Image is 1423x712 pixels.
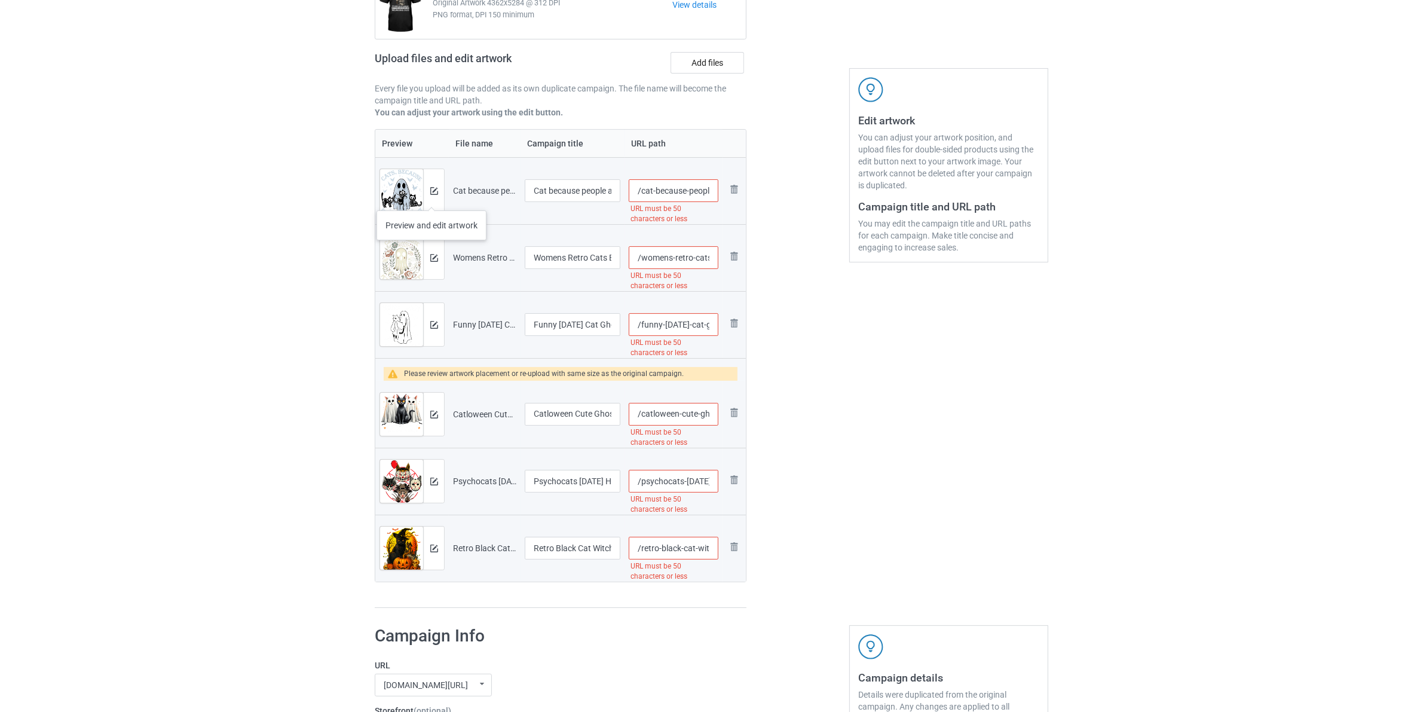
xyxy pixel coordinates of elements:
img: svg+xml;base64,PD94bWwgdmVyc2lvbj0iMS4wIiBlbmNvZGluZz0iVVRGLTgiPz4KPHN2ZyB3aWR0aD0iMjhweCIgaGVpZ2... [727,473,741,487]
img: svg+xml;base64,PD94bWwgdmVyc2lvbj0iMS4wIiBlbmNvZGluZz0iVVRGLTgiPz4KPHN2ZyB3aWR0aD0iMTRweCIgaGVpZ2... [430,478,438,485]
div: URL must be 50 characters or less [629,493,718,517]
img: svg+xml;base64,PD94bWwgdmVyc2lvbj0iMS4wIiBlbmNvZGluZz0iVVRGLTgiPz4KPHN2ZyB3aWR0aD0iMjhweCIgaGVpZ2... [727,540,741,554]
img: original.png [380,393,423,444]
h1: Campaign Info [375,625,730,647]
th: File name [449,130,521,157]
div: URL must be 50 characters or less [629,560,718,583]
img: original.png [380,460,423,511]
img: original.png [380,303,423,355]
img: svg+xml;base64,PD94bWwgdmVyc2lvbj0iMS4wIiBlbmNvZGluZz0iVVRGLTgiPz4KPHN2ZyB3aWR0aD0iMjhweCIgaGVpZ2... [727,182,741,197]
div: Preview and edit artwork [377,210,486,240]
label: Add files [671,52,744,74]
h3: Edit artwork [858,114,1039,127]
img: original.png [380,527,423,578]
img: svg+xml;base64,PD94bWwgdmVyc2lvbj0iMS4wIiBlbmNvZGluZz0iVVRGLTgiPz4KPHN2ZyB3aWR0aD0iMTRweCIgaGVpZ2... [430,321,438,329]
h3: Campaign details [858,671,1039,685]
img: svg+xml;base64,PD94bWwgdmVyc2lvbj0iMS4wIiBlbmNvZGluZz0iVVRGLTgiPz4KPHN2ZyB3aWR0aD0iMjhweCIgaGVpZ2... [727,249,741,264]
div: Funny [DATE] Cat Ghost Forget Candy Give Me Cat [DATE] TShirt for Men Women Kids.png [453,319,516,331]
img: svg+xml;base64,PD94bWwgdmVyc2lvbj0iMS4wIiBlbmNvZGluZz0iVVRGLTgiPz4KPHN2ZyB3aWR0aD0iMTRweCIgaGVpZ2... [430,411,438,418]
h2: Upload files and edit artwork [375,52,598,74]
img: svg+xml;base64,PD94bWwgdmVyc2lvbj0iMS4wIiBlbmNvZGluZz0iVVRGLTgiPz4KPHN2ZyB3aWR0aD0iNDJweCIgaGVpZ2... [858,77,883,102]
img: svg+xml;base64,PD94bWwgdmVyc2lvbj0iMS4wIiBlbmNvZGluZz0iVVRGLTgiPz4KPHN2ZyB3aWR0aD0iMTRweCIgaGVpZ2... [430,545,438,552]
div: Psychocats [DATE] Horror Movies Gothic Slasher Cat Lover TShirt.png [453,475,516,487]
div: URL must be 50 characters or less [629,336,718,360]
img: original.png [380,236,423,288]
th: Preview [375,130,449,157]
th: Campaign title [521,130,625,157]
img: original.png [380,169,423,221]
h3: Campaign title and URL path [858,200,1039,213]
img: svg+xml;base64,PD94bWwgdmVyc2lvbj0iMS4wIiBlbmNvZGluZz0iVVRGLTgiPz4KPHN2ZyB3aWR0aD0iMjhweCIgaGVpZ2... [727,316,741,331]
div: Please review artwork placement or re-upload with same size as the original campaign. [404,367,684,381]
div: Catloween Cute Ghost Cats and Black Cat [DATE] TShirt.png [453,408,516,420]
div: URL must be 50 characters or less [629,269,718,293]
img: warning [388,369,404,378]
div: Retro Black Cat Witch Scary [DATE] Pumpkin Women Men Kids TShirt (1).png [453,542,516,554]
div: You may edit the campaign title and URL paths for each campaign. Make title concise and engaging ... [858,218,1039,253]
img: svg+xml;base64,PD94bWwgdmVyc2lvbj0iMS4wIiBlbmNvZGluZz0iVVRGLTgiPz4KPHN2ZyB3aWR0aD0iNDJweCIgaGVpZ2... [858,634,883,659]
div: URL must be 50 characters or less [629,202,718,226]
th: URL path [625,130,723,157]
div: Womens Retro Cats Because People Are Creepy Shirt [DATE] VNeck TShirt.png [453,252,516,264]
label: URL [375,659,730,671]
img: svg+xml;base64,PD94bWwgdmVyc2lvbj0iMS4wIiBlbmNvZGluZz0iVVRGLTgiPz4KPHN2ZyB3aWR0aD0iMTRweCIgaGVpZ2... [430,254,438,262]
b: You can adjust your artwork using the edit button. [375,108,563,117]
div: [DOMAIN_NAME][URL] [384,681,468,689]
div: You can adjust your artwork position, and upload files for double-sided products using the edit b... [858,132,1039,191]
div: Cat because people are creepy funny ghost boo [DATE] TShirt.png [453,185,516,197]
div: URL must be 50 characters or less [629,426,718,450]
img: svg+xml;base64,PD94bWwgdmVyc2lvbj0iMS4wIiBlbmNvZGluZz0iVVRGLTgiPz4KPHN2ZyB3aWR0aD0iMTRweCIgaGVpZ2... [430,187,438,195]
p: Every file you upload will be added as its own duplicate campaign. The file name will become the ... [375,82,746,106]
img: svg+xml;base64,PD94bWwgdmVyc2lvbj0iMS4wIiBlbmNvZGluZz0iVVRGLTgiPz4KPHN2ZyB3aWR0aD0iMjhweCIgaGVpZ2... [727,405,741,420]
span: PNG format, DPI 150 minimum [433,9,672,21]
